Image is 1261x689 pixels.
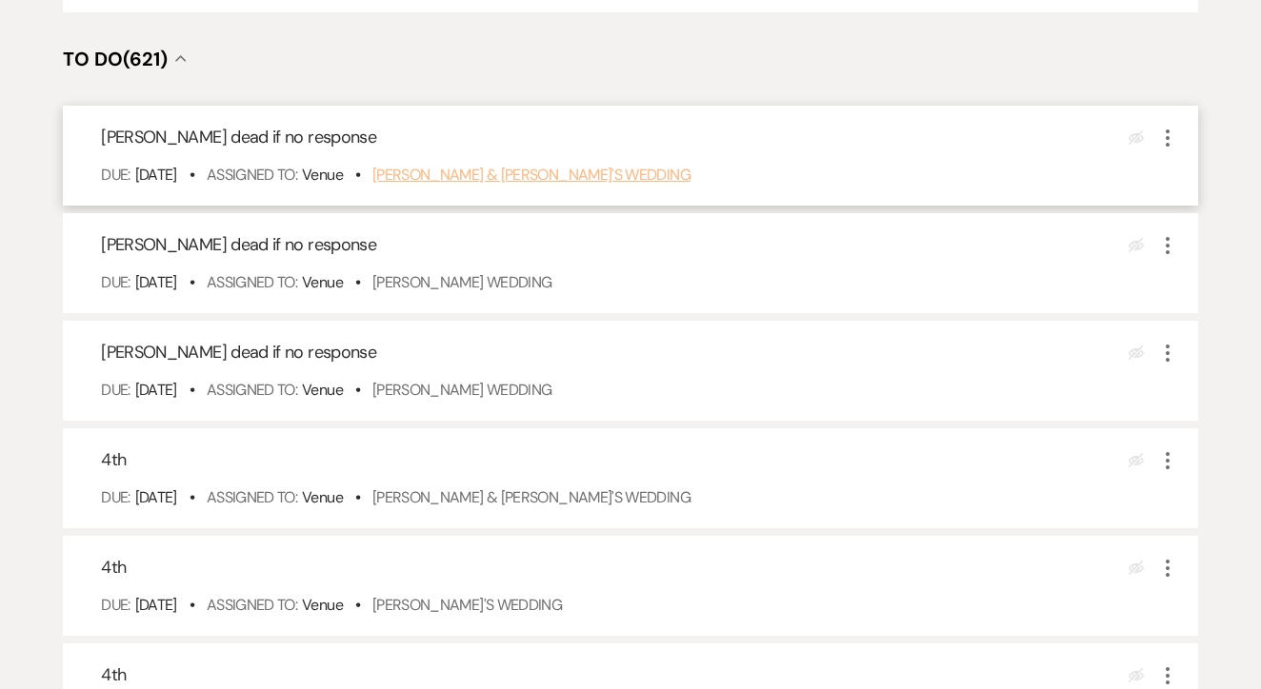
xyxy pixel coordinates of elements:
span: Assigned To: [207,165,297,185]
span: [PERSON_NAME] dead if no response [101,126,376,148]
span: 4th [101,556,126,579]
span: Venue [302,487,343,507]
b: • [190,595,194,615]
span: [DATE] [135,165,177,185]
span: Due: [101,487,130,507]
span: Due: [101,165,130,185]
span: 4th [101,663,126,686]
a: [PERSON_NAME] Wedding [372,272,552,292]
span: Venue [302,272,343,292]
a: [PERSON_NAME] & [PERSON_NAME]'s Wedding [372,487,691,507]
a: [PERSON_NAME] & [PERSON_NAME]'s Wedding [372,165,691,185]
span: Venue [302,165,343,185]
a: [PERSON_NAME] Wedding [372,380,552,400]
span: [DATE] [135,487,177,507]
a: [PERSON_NAME]'s Wedding [372,595,562,615]
span: [PERSON_NAME] dead if no response [101,341,376,364]
span: Due: [101,380,130,400]
span: [DATE] [135,380,177,400]
b: • [355,272,360,292]
b: • [190,380,194,400]
span: Due: [101,272,130,292]
b: • [190,165,194,185]
b: • [190,487,194,507]
b: • [355,595,360,615]
b: • [190,272,194,292]
span: Assigned To: [207,272,297,292]
span: Assigned To: [207,595,297,615]
span: [PERSON_NAME] dead if no response [101,233,376,256]
button: To Do(621) [63,49,187,69]
span: 4th [101,448,126,471]
span: [DATE] [135,272,177,292]
b: • [355,165,360,185]
span: Assigned To: [207,380,297,400]
span: Due: [101,595,130,615]
span: Venue [302,380,343,400]
span: Assigned To: [207,487,297,507]
span: To Do (621) [63,47,168,71]
b: • [355,487,360,507]
span: Venue [302,595,343,615]
b: • [355,380,360,400]
span: [DATE] [135,595,177,615]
